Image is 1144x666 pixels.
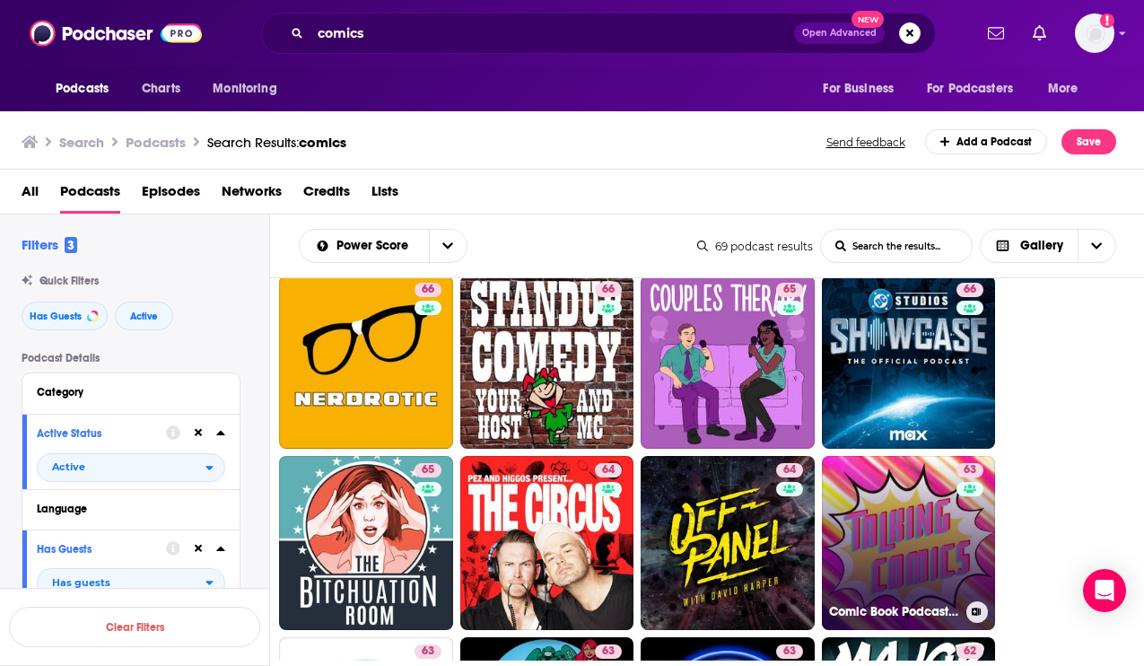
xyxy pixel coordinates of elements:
span: Open Advanced [802,29,877,38]
div: Category [37,386,214,399]
button: Active [115,302,173,330]
span: 66 [422,281,434,299]
a: All [22,177,39,214]
span: 63 [783,643,796,661]
a: 63 [956,463,983,478]
h2: Choose List sort [299,229,467,263]
a: 66 [956,283,983,297]
span: 63 [602,643,615,661]
a: Networks [222,177,282,214]
div: Has Guests [37,543,154,556]
span: 63 [422,643,434,661]
button: open menu [915,72,1039,106]
a: Search Results:comics [207,134,346,151]
a: Lists [371,177,398,214]
button: Save [1061,129,1116,154]
a: 63 [776,644,803,659]
a: 66 [279,276,453,450]
span: 65 [422,461,434,479]
div: 69 podcast results [697,240,813,253]
span: Podcasts [56,76,109,101]
span: Has guests [52,578,110,588]
a: 63 [595,644,622,659]
a: Credits [303,177,350,214]
a: 63 [415,644,441,659]
button: open menu [429,230,467,262]
button: Send feedback [821,135,911,150]
button: Show profile menu [1075,13,1114,53]
span: Monitoring [213,76,276,101]
a: 63Comic Book Podcast | Talking Comics [822,456,996,630]
div: Search podcasts, credits, & more... [261,13,936,54]
span: 64 [602,461,615,479]
span: comics [299,134,346,151]
button: open menu [37,568,225,597]
span: Gallery [1020,240,1063,252]
a: 66 [460,276,634,450]
h3: Search [59,134,104,151]
button: open menu [43,72,132,106]
button: Has Guests [22,302,108,330]
h3: Comic Book Podcast | Talking Comics [829,604,959,619]
span: More [1048,76,1079,101]
a: 65 [279,456,453,630]
span: 64 [783,461,796,479]
a: Show notifications dropdown [981,18,1011,48]
div: Open Intercom Messenger [1083,569,1126,612]
a: 66 [415,283,441,297]
input: Search podcasts, credits, & more... [310,19,794,48]
span: Logged in as riley.davis [1075,13,1114,53]
span: Power Score [336,240,415,252]
span: For Podcasters [927,76,1013,101]
span: 62 [964,643,976,661]
button: Clear Filters [9,607,260,647]
span: 65 [783,281,796,299]
a: 66 [822,276,996,450]
a: 65 [415,463,441,478]
span: 63 [964,461,976,479]
h3: Podcasts [126,134,186,151]
button: Open AdvancedNew [794,22,885,44]
a: Charts [130,72,191,106]
span: 66 [964,281,976,299]
span: 66 [602,281,615,299]
button: Choose View [980,229,1117,263]
img: User Profile [1075,13,1114,53]
a: Podcasts [60,177,120,214]
button: Category [37,381,225,403]
div: Active Status [37,427,154,440]
button: open menu [200,72,300,106]
span: Active [130,311,158,321]
p: Podcast Details [22,352,240,364]
button: Language [37,497,225,520]
span: Has Guests [30,311,82,321]
h2: Filters [22,236,77,253]
a: 65 [776,283,803,297]
span: Active [52,462,85,472]
img: Podchaser - Follow, Share and Rate Podcasts [30,16,202,50]
span: 3 [65,237,77,253]
a: 66 [595,283,622,297]
a: 64 [641,456,815,630]
div: Language [37,503,214,515]
a: Show notifications dropdown [1026,18,1053,48]
a: Episodes [142,177,200,214]
span: For Business [823,76,894,101]
a: Add a Podcast [925,129,1048,154]
button: Active Status [37,422,166,444]
button: open menu [37,453,225,482]
a: 64 [776,463,803,478]
h2: filter dropdown [37,453,225,482]
button: open menu [1035,72,1101,106]
svg: Add a profile image [1100,13,1114,28]
h2: filter dropdown [37,568,225,597]
button: open menu [300,240,429,252]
